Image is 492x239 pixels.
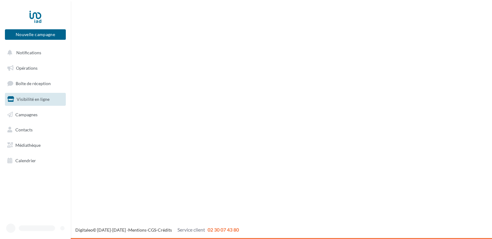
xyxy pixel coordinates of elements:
[16,50,41,55] span: Notifications
[15,112,38,117] span: Campagnes
[128,227,146,233] a: Mentions
[148,227,156,233] a: CGS
[15,127,33,132] span: Contacts
[208,227,239,233] span: 02 30 07 43 80
[16,81,51,86] span: Boîte de réception
[75,227,239,233] span: © [DATE]-[DATE] - - -
[4,154,67,167] a: Calendrier
[4,62,67,75] a: Opérations
[4,123,67,136] a: Contacts
[4,93,67,106] a: Visibilité en ligne
[177,227,205,233] span: Service client
[158,227,172,233] a: Crédits
[17,97,50,102] span: Visibilité en ligne
[75,227,93,233] a: Digitaleo
[4,77,67,90] a: Boîte de réception
[15,158,36,163] span: Calendrier
[4,46,65,59] button: Notifications
[15,142,41,148] span: Médiathèque
[4,139,67,152] a: Médiathèque
[5,29,66,40] button: Nouvelle campagne
[16,65,38,71] span: Opérations
[4,108,67,121] a: Campagnes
